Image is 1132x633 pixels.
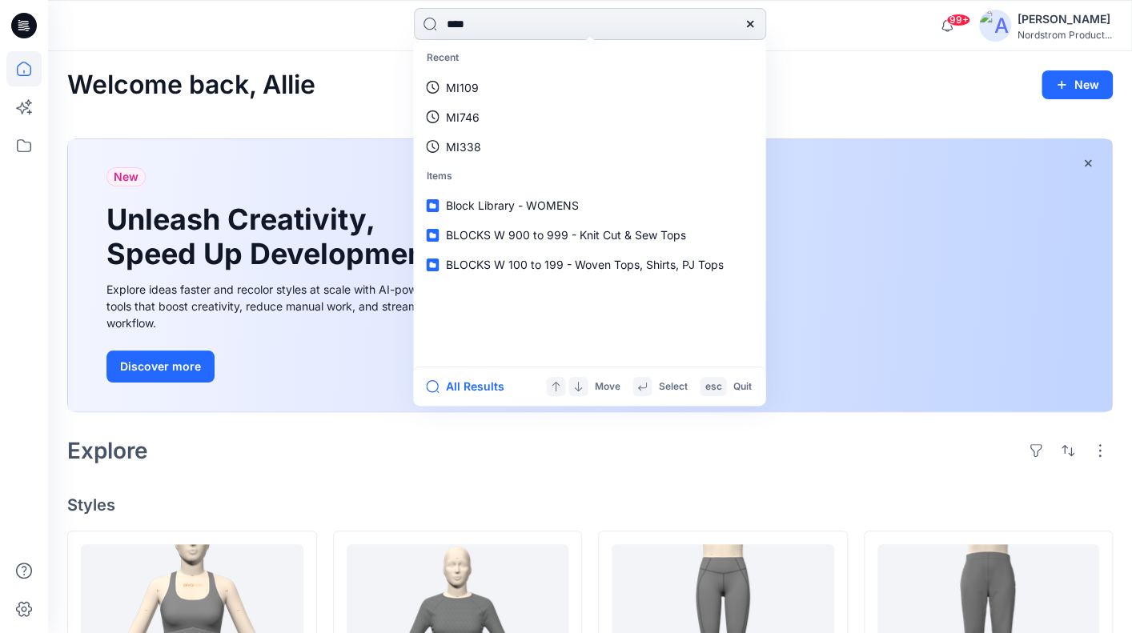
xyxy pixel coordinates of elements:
a: BLOCKS W 100 to 199 - Woven Tops, Shirts, PJ Tops [416,250,762,279]
button: Discover more [106,351,215,383]
p: MI746 [445,109,479,126]
h1: Unleash Creativity, Speed Up Development [106,202,443,271]
div: Nordstrom Product... [1018,29,1112,41]
span: Block Library - WOMENS [445,198,578,212]
p: esc [704,379,721,395]
a: MI109 [416,73,762,102]
p: MI338 [445,138,480,155]
button: New [1042,70,1113,99]
h2: Explore [67,438,148,463]
span: 99+ [946,14,970,26]
a: BLOCKS W 900 to 999 - Knit Cut & Sew Tops [416,220,762,250]
a: MI338 [416,132,762,162]
p: Items [416,162,762,191]
span: BLOCKS W 900 to 999 - Knit Cut & Sew Tops [445,228,685,242]
div: Explore ideas faster and recolor styles at scale with AI-powered tools that boost creativity, red... [106,281,467,331]
div: [PERSON_NAME] [1018,10,1112,29]
a: Block Library - WOMENS [416,190,762,220]
p: MI109 [445,79,478,96]
p: Quit [733,379,751,395]
span: New [114,167,138,186]
p: Recent [416,43,762,73]
span: BLOCKS W 100 to 199 - Woven Tops, Shirts, PJ Tops [445,258,723,271]
a: MI746 [416,102,762,132]
h4: Styles [67,495,1113,515]
h2: Welcome back, Allie [67,70,315,100]
p: Move [594,379,620,395]
a: Discover more [106,351,467,383]
button: All Results [426,377,514,396]
img: avatar [979,10,1011,42]
p: Select [658,379,687,395]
